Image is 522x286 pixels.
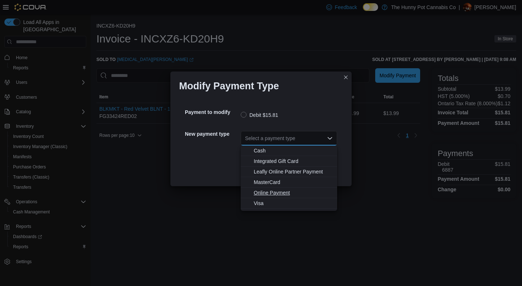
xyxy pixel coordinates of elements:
[241,111,278,119] label: Debit $15.81
[254,189,333,196] span: Online Payment
[241,146,337,209] div: Choose from the following options
[254,168,333,175] span: Leafly Online Partner Payment
[254,179,333,186] span: MasterCard
[254,200,333,207] span: Visa
[241,156,337,167] button: Integrated Gift Card
[341,73,350,82] button: Closes this modal window
[241,167,337,177] button: Leafly Online Partner Payment
[327,135,333,141] button: Close list of options
[254,158,333,165] span: Integrated Gift Card
[241,146,337,156] button: Cash
[254,147,333,154] span: Cash
[185,105,239,119] h5: Payment to modify
[241,177,337,188] button: MasterCard
[245,134,246,143] input: Accessible screen reader label
[241,198,337,209] button: Visa
[179,80,279,92] h1: Modify Payment Type
[241,188,337,198] button: Online Payment
[185,127,239,141] h5: New payment type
